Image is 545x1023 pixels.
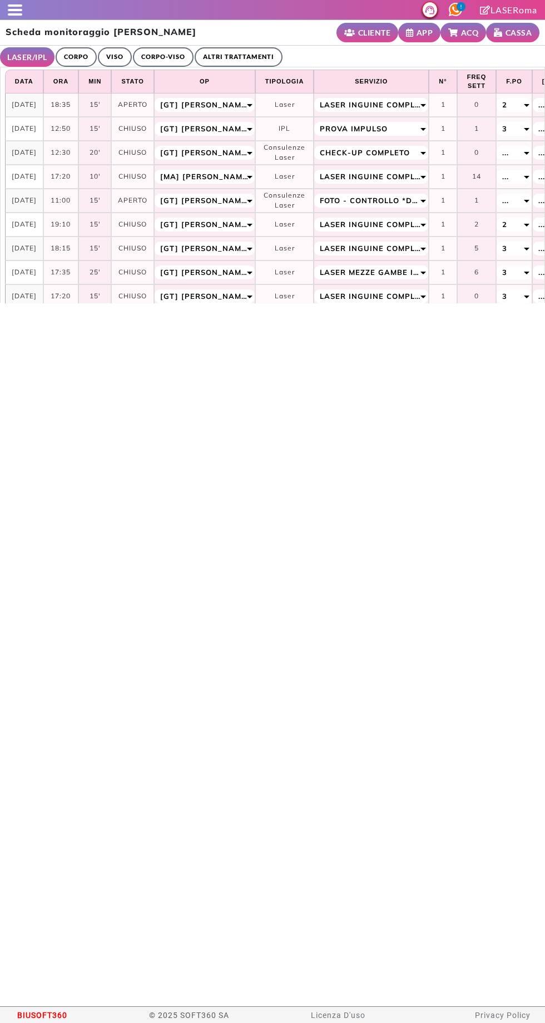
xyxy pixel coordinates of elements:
[5,284,43,308] td: [DATE]
[43,213,78,237] td: 19:10
[255,260,314,284] td: Laser
[502,218,507,230] span: 2
[43,260,78,284] td: 17:35
[320,99,423,111] span: Laser INGUINE Completo
[320,122,388,135] span: PROVA IMPULSO
[78,189,111,213] td: 15'
[502,290,507,302] span: 3
[78,260,111,284] td: 25'
[429,213,457,237] td: 1
[154,70,255,94] th: Op
[538,99,545,111] span: ...
[502,146,509,159] span: ...
[43,94,78,117] td: 18:35
[98,47,132,67] a: VISO
[429,70,457,94] th: N°
[255,284,314,308] td: Laser
[502,194,509,206] span: ...
[486,23,539,42] a: CASSA
[457,117,497,141] td: 1
[78,117,111,141] td: 15'
[43,141,78,165] td: 12:30
[440,23,486,42] a: ACQ
[314,70,429,94] th: Servizio
[502,122,507,135] span: 3
[255,94,314,117] td: Laser
[457,165,497,189] td: 14
[320,194,423,206] span: FOTO - Controllo *da remoto* tramite foto
[43,117,78,141] td: 12:50
[5,237,43,260] td: [DATE]
[457,94,497,117] td: 0
[5,189,43,213] td: [DATE]
[480,6,490,14] i: Clicca per andare alla pagina di firma
[538,146,545,159] span: ...
[5,260,43,284] td: [DATE]
[160,170,249,183] span: [MA] [PERSON_NAME]
[429,284,457,308] td: 1
[429,260,457,284] td: 1
[111,284,153,308] td: CHIUSO
[429,165,457,189] td: 1
[255,189,314,213] td: Consulenze Laser
[56,47,97,67] a: CORPO
[43,237,78,260] td: 18:15
[475,1011,531,1020] a: Privacy Policy
[457,284,497,308] td: 0
[111,260,153,284] td: CHIUSO
[538,266,545,278] span: ...
[5,117,43,141] td: [DATE]
[502,242,507,254] span: 3
[457,70,497,94] th: Freq sett
[160,146,249,159] span: [GT] [PERSON_NAME]
[457,189,497,213] td: 1
[160,290,249,302] span: [GT] [PERSON_NAME]
[429,189,457,213] td: 1
[320,290,423,302] span: Laser INGUINE Completo
[133,47,194,67] a: CORPO-VISO
[111,94,153,117] td: APERTO
[255,213,314,237] td: Laser
[160,99,249,111] span: [GT] [PERSON_NAME]
[78,94,111,117] td: 15'
[506,27,532,38] small: CASSA
[480,4,537,15] a: LASERoma
[43,189,78,213] td: 11:00
[311,1011,365,1020] a: Licenza D'uso
[457,237,497,260] td: 5
[538,194,545,206] span: ...
[78,141,111,165] td: 20'
[320,242,423,254] span: Laser INGUINE Completo
[457,141,497,165] td: 0
[429,94,457,117] td: 1
[111,213,153,237] td: CHIUSO
[255,70,314,94] th: Tipologia
[538,290,545,302] span: ...
[5,213,43,237] td: [DATE]
[160,266,249,278] span: [GT] [PERSON_NAME]
[320,218,423,230] span: Laser INGUINE Completo
[538,170,545,183] span: ...
[417,27,433,38] small: APP
[538,122,545,135] span: ...
[358,27,391,38] small: CLIENTE
[320,170,423,183] span: Laser INGUINE Completo
[111,117,153,141] td: CHIUSO
[502,170,509,183] span: ...
[320,266,423,278] span: Laser Mezze gambe inferiori
[111,237,153,260] td: CHIUSO
[255,141,314,165] td: Consulenze Laser
[43,70,78,94] th: ora
[336,23,398,42] a: CLIENTE
[496,70,532,94] th: F.po
[78,284,111,308] td: 15'
[6,27,196,37] h2: Scheda monitoraggio [PERSON_NAME]
[538,218,545,230] span: ...
[160,242,249,254] span: [GT] [PERSON_NAME]
[5,94,43,117] td: [DATE]
[5,165,43,189] td: [DATE]
[78,213,111,237] td: 15'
